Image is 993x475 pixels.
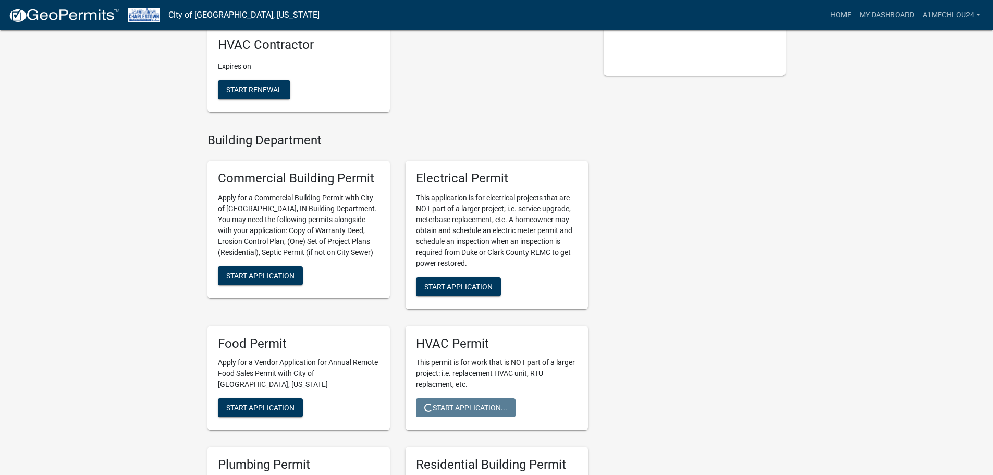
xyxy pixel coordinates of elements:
h5: HVAC Contractor [218,38,379,53]
button: Start Application [416,277,501,296]
span: Start Application [226,404,295,412]
span: Start Renewal [226,86,282,94]
h5: Food Permit [218,336,379,351]
h5: Residential Building Permit [416,457,578,472]
p: This permit is for work that is NOT part of a larger project: i.e. replacement HVAC unit, RTU rep... [416,357,578,390]
p: Apply for a Vendor Application for Annual Remote Food Sales Permit with City of [GEOGRAPHIC_DATA]... [218,357,379,390]
h5: Electrical Permit [416,171,578,186]
span: Start Application [226,271,295,279]
button: Start Renewal [218,80,290,99]
a: City of [GEOGRAPHIC_DATA], [US_STATE] [168,6,320,24]
h5: Plumbing Permit [218,457,379,472]
h5: Commercial Building Permit [218,171,379,186]
a: Home [826,5,855,25]
h5: HVAC Permit [416,336,578,351]
button: Start Application [218,398,303,417]
h4: Building Department [207,133,588,148]
p: Apply for a Commercial Building Permit with City of [GEOGRAPHIC_DATA], IN Building Department. Yo... [218,192,379,258]
button: Start Application [218,266,303,285]
span: Start Application... [424,404,507,412]
button: Start Application... [416,398,516,417]
img: City of Charlestown, Indiana [128,8,160,22]
p: This application is for electrical projects that are NOT part of a larger project; i.e. service u... [416,192,578,269]
a: My Dashboard [855,5,918,25]
span: Start Application [424,282,493,290]
p: Expires on [218,61,379,72]
a: A1MechLou24 [918,5,985,25]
